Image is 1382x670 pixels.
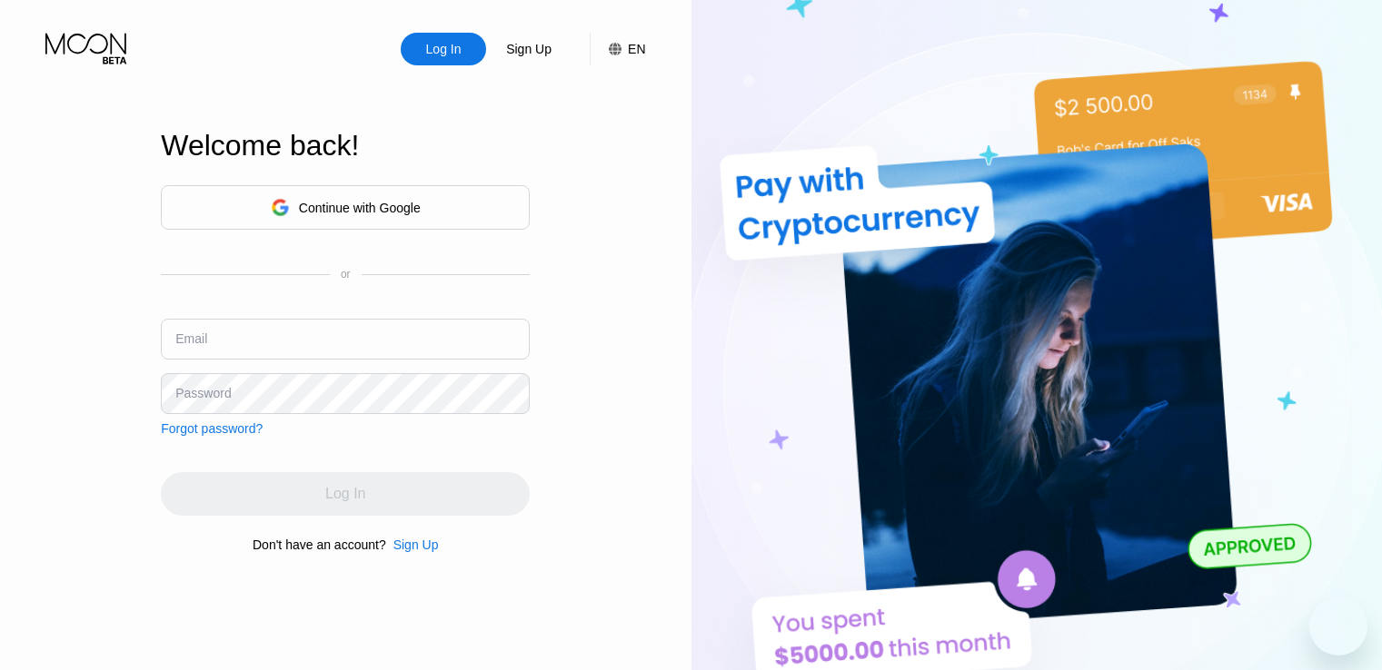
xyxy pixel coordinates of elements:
[161,129,530,163] div: Welcome back!
[341,268,351,281] div: or
[628,42,645,56] div: EN
[161,185,530,230] div: Continue with Google
[386,537,439,552] div: Sign Up
[175,331,207,346] div: Email
[299,201,421,215] div: Continue with Google
[590,33,645,65] div: EN
[504,40,553,58] div: Sign Up
[1309,597,1367,655] iframe: Button to launch messaging window
[161,421,263,436] div: Forgot password?
[424,40,463,58] div: Log In
[393,537,439,552] div: Sign Up
[175,386,231,400] div: Password
[401,33,486,65] div: Log In
[486,33,572,65] div: Sign Up
[253,537,386,552] div: Don't have an account?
